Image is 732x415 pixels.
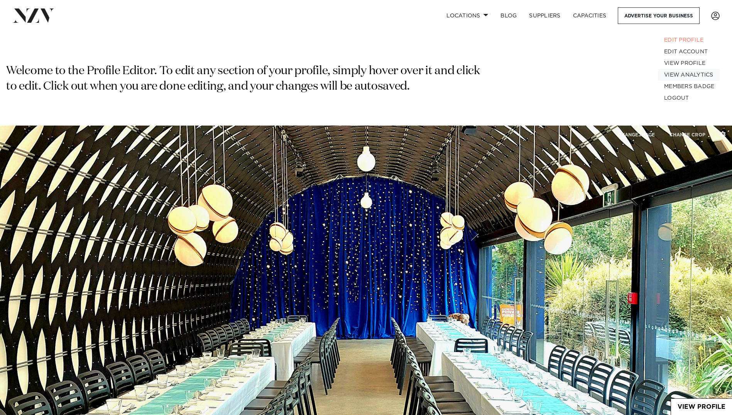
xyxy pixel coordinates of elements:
[658,46,720,58] a: EDIT ACCOUNT
[440,7,494,24] a: Locations
[567,7,613,24] a: Capacities
[12,9,54,22] img: nzv-logo.png
[671,399,732,415] a: View Profile
[658,34,720,46] a: EDIT PROFILE
[658,69,720,81] a: VIEW ANALYTICS
[658,81,720,92] a: MEMBERS BADGE
[494,7,523,24] a: BLOG
[663,126,712,143] button: CHANGE CROP
[618,7,700,24] a: Advertise your business
[523,7,566,24] a: SUPPLIERS
[658,58,720,69] a: VIEW PROFILE
[611,126,661,143] button: CHANGE IMAGE
[6,64,483,95] p: Welcome to the Profile Editor. To edit any section of your profile, simply hover over it and clic...
[658,92,720,104] a: LOGOUT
